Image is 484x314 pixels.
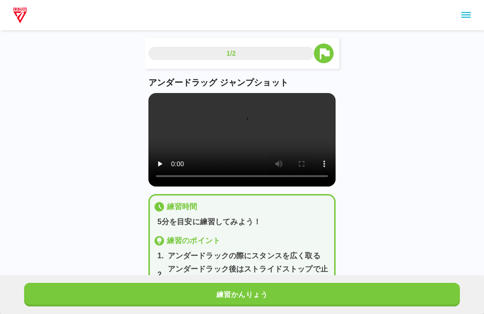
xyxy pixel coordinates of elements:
button: sidemenu [458,7,474,23]
p: アンダードラック後はストライドストップで止まる [168,263,330,286]
button: 練習かんりょう [24,283,460,306]
p: 練習時間 [167,201,198,212]
img: dummy [11,6,29,25]
p: アンダードラッグ ジャンプショット [148,76,336,89]
p: 2 . [157,269,164,280]
p: 1/2 [226,49,236,58]
p: 1 . [157,250,164,262]
p: アンダードラックの際にスタンスを広く取る [168,250,320,262]
p: 練習のポイント [167,235,220,246]
p: 5分を目安に練習してみよう！ [157,216,330,228]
